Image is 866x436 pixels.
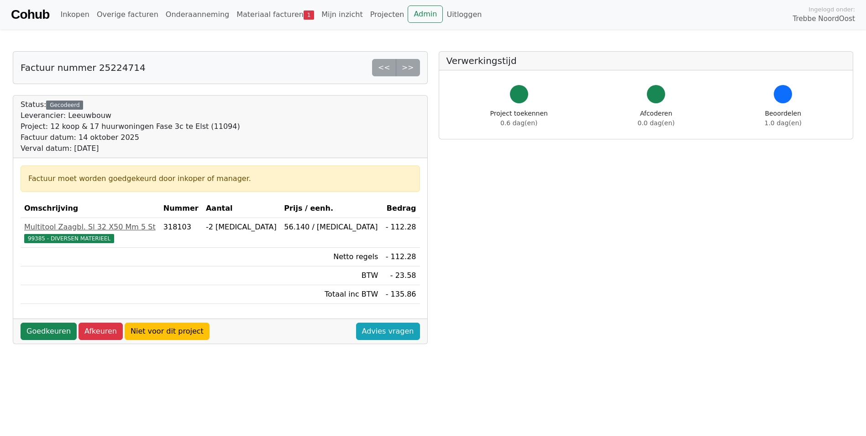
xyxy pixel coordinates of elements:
a: Projecten [367,5,408,24]
h5: Verwerkingstijd [446,55,846,66]
a: Cohub [11,4,49,26]
th: Bedrag [382,199,420,218]
a: Multitool Zaagbl. Sl 32 X50 Mm 5 St99385 - DIVERSEN MATERIEEL [24,222,156,244]
th: Nummer [160,199,202,218]
div: Multitool Zaagbl. Sl 32 X50 Mm 5 St [24,222,156,233]
th: Omschrijving [21,199,160,218]
div: Project: 12 koop & 17 huurwoningen Fase 3c te Elst (11094) [21,121,240,132]
span: 99385 - DIVERSEN MATERIEEL [24,234,114,243]
span: Trebbe NoordOost [793,14,855,24]
a: Inkopen [57,5,93,24]
div: Factuur datum: 14 oktober 2025 [21,132,240,143]
span: 0.0 dag(en) [638,119,675,127]
div: Afcoderen [638,109,675,128]
a: Goedkeuren [21,323,77,340]
div: Gecodeerd [46,101,83,110]
div: 56.140 / [MEDICAL_DATA] [284,222,378,233]
div: Leverancier: Leeuwbouw [21,110,240,121]
td: BTW [280,266,382,285]
a: Advies vragen [356,323,420,340]
span: 1.0 dag(en) [765,119,802,127]
a: Materiaal facturen1 [233,5,318,24]
td: 318103 [160,218,202,248]
td: - 112.28 [382,248,420,266]
a: Onderaanneming [162,5,233,24]
div: Factuur moet worden goedgekeurd door inkoper of manager. [28,173,412,184]
a: Uitloggen [443,5,485,24]
div: Beoordelen [765,109,802,128]
div: Status: [21,99,240,154]
div: Verval datum: [DATE] [21,143,240,154]
td: - 23.58 [382,266,420,285]
th: Prijs / eenh. [280,199,382,218]
a: Niet voor dit project [125,323,210,340]
span: 0.6 dag(en) [500,119,537,127]
span: Ingelogd onder: [808,5,855,14]
td: Totaal inc BTW [280,285,382,304]
a: Overige facturen [93,5,162,24]
td: Netto regels [280,248,382,266]
td: - 112.28 [382,218,420,248]
a: Mijn inzicht [318,5,367,24]
td: - 135.86 [382,285,420,304]
th: Aantal [202,199,280,218]
div: -2 [MEDICAL_DATA] [206,222,277,233]
h5: Factuur nummer 25224714 [21,62,146,73]
a: Admin [408,5,443,23]
a: Afkeuren [79,323,123,340]
span: 1 [304,11,314,20]
div: Project toekennen [490,109,548,128]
